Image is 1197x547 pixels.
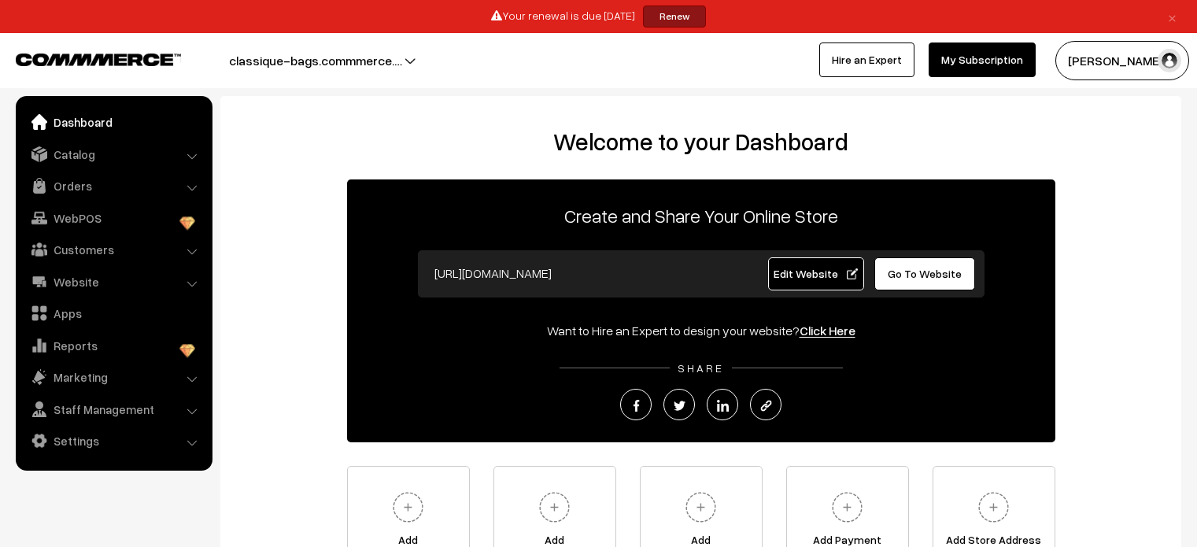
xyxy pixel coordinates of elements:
[347,201,1055,230] p: Create and Share Your Online Store
[1158,49,1181,72] img: user
[774,267,858,280] span: Edit Website
[386,486,430,529] img: plus.svg
[20,204,207,232] a: WebPOS
[20,108,207,136] a: Dashboard
[20,299,207,327] a: Apps
[643,6,706,28] a: Renew
[20,268,207,296] a: Website
[874,257,976,290] a: Go To Website
[20,235,207,264] a: Customers
[20,140,207,168] a: Catalog
[20,331,207,360] a: Reports
[20,395,207,423] a: Staff Management
[533,486,576,529] img: plus.svg
[1055,41,1189,80] button: [PERSON_NAME]
[20,172,207,200] a: Orders
[819,43,914,77] a: Hire an Expert
[1162,7,1183,26] a: ×
[888,267,962,280] span: Go To Website
[20,427,207,455] a: Settings
[347,321,1055,340] div: Want to Hire an Expert to design your website?
[972,486,1015,529] img: plus.svg
[929,43,1036,77] a: My Subscription
[6,6,1191,28] div: Your renewal is due [DATE]
[670,361,732,375] span: SHARE
[768,257,864,290] a: Edit Website
[236,128,1166,156] h2: Welcome to your Dashboard
[800,323,855,338] a: Click Here
[20,363,207,391] a: Marketing
[174,41,457,80] button: classique-bags.commmerce.…
[826,486,869,529] img: plus.svg
[16,54,181,65] img: COMMMERCE
[16,49,153,68] a: COMMMERCE
[679,486,722,529] img: plus.svg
